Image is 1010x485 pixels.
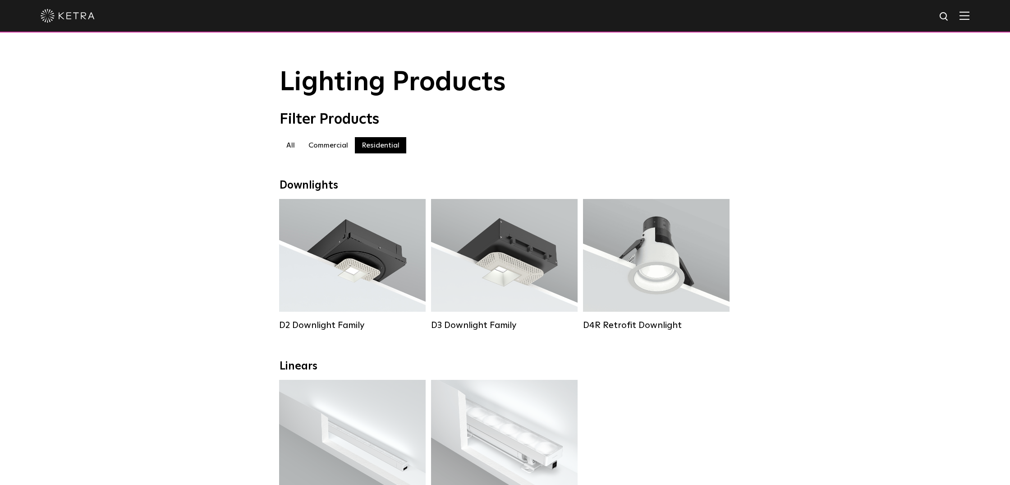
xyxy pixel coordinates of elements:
div: D3 Downlight Family [431,320,578,331]
img: search icon [939,11,950,23]
div: Downlights [280,179,730,192]
img: Hamburger%20Nav.svg [959,11,969,20]
div: Filter Products [280,111,730,128]
div: D2 Downlight Family [279,320,426,331]
a: D4R Retrofit Downlight Lumen Output:800Colors:White / BlackBeam Angles:15° / 25° / 40° / 60°Watta... [583,199,730,330]
a: D3 Downlight Family Lumen Output:700 / 900 / 1100Colors:White / Black / Silver / Bronze / Paintab... [431,199,578,330]
label: Commercial [302,137,355,153]
label: All [280,137,302,153]
div: D4R Retrofit Downlight [583,320,730,331]
img: ketra-logo-2019-white [41,9,95,23]
a: D2 Downlight Family Lumen Output:1200Colors:White / Black / Gloss Black / Silver / Bronze / Silve... [279,199,426,330]
span: Lighting Products [280,69,506,96]
div: Linears [280,360,730,373]
label: Residential [355,137,406,153]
